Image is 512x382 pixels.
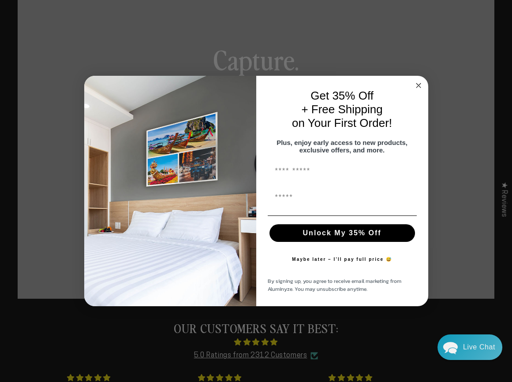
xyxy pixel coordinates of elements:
[268,277,401,293] span: By signing up, you agree to receive email marketing from Aluminyze. You may unsubscribe anytime.
[310,89,374,102] span: Get 35% Off
[277,139,407,154] span: Plus, enjoy early access to new products, exclusive offers, and more.
[292,116,392,130] span: on Your First Order!
[288,251,396,268] button: Maybe later – I’ll pay full price 😅
[413,80,424,91] button: Close dialog
[437,334,502,360] div: Chat widget toggle
[463,334,495,360] div: Contact Us Directly
[84,76,256,307] img: 728e4f65-7e6c-44e2-b7d1-0292a396982f.jpeg
[301,103,382,116] span: + Free Shipping
[269,224,415,242] button: Unlock My 35% Off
